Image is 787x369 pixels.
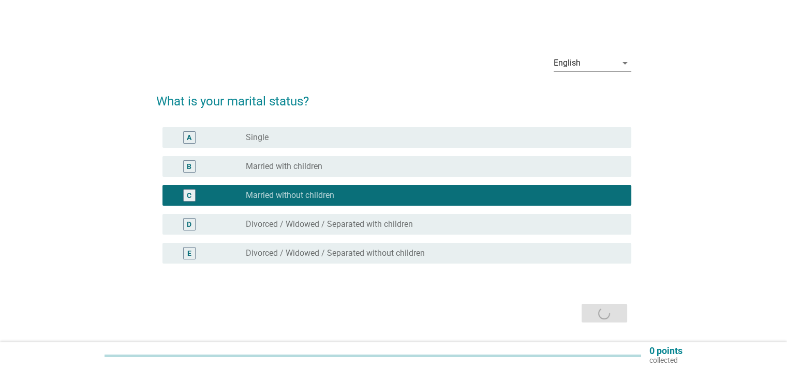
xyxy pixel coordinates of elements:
[619,57,631,69] i: arrow_drop_down
[246,161,322,172] label: Married with children
[187,219,191,230] div: D
[187,161,191,172] div: B
[246,190,334,201] label: Married without children
[246,219,413,229] label: Divorced / Widowed / Separated with children
[649,356,682,365] p: collected
[649,346,682,356] p: 0 points
[187,248,191,259] div: E
[187,132,191,143] div: A
[246,132,269,143] label: Single
[246,248,425,258] label: Divorced / Widowed / Separated without children
[187,190,191,201] div: C
[554,58,581,68] div: English
[156,82,631,111] h2: What is your marital status?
